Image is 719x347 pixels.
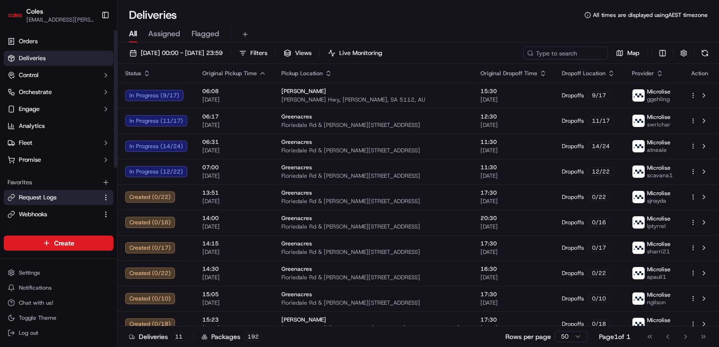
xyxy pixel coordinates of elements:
[4,224,113,239] button: Pickup Locations
[244,332,262,341] div: 192
[26,16,94,24] span: [EMAIL_ADDRESS][PERSON_NAME][PERSON_NAME][DOMAIN_NAME]
[4,34,113,49] a: Orders
[202,214,266,222] span: 14:00
[32,90,154,99] div: Start new chat
[4,4,97,26] button: ColesColes[EMAIL_ADDRESS][PERSON_NAME][PERSON_NAME][DOMAIN_NAME]
[19,284,52,292] span: Notifications
[8,8,23,23] img: Coles
[480,274,547,281] span: [DATE]
[281,147,465,154] span: Floriedale Rd & [PERSON_NAME][STREET_ADDRESS]
[480,138,547,146] span: 11:30
[9,137,17,145] div: 📗
[599,332,631,341] div: Page 1 of 1
[4,102,113,117] button: Engage
[4,281,113,294] button: Notifications
[647,95,671,103] span: ggehling
[281,223,465,230] span: Floriedale Rd & [PERSON_NAME][STREET_ADDRESS]
[202,121,266,129] span: [DATE]
[4,175,113,190] div: Favorites
[4,68,113,83] button: Control
[4,266,113,279] button: Settings
[192,28,219,39] span: Flagged
[698,47,711,60] button: Refresh
[4,85,113,100] button: Orchestrate
[480,172,547,180] span: [DATE]
[632,140,645,152] img: microlise_logo.jpeg
[125,47,227,60] button: [DATE] 00:00 - [DATE] 23:59
[148,28,180,39] span: Assigned
[505,332,551,341] p: Rows per page
[480,324,547,332] span: [DATE]
[632,242,645,254] img: microlise_logo.jpeg
[202,87,266,95] span: 06:08
[281,164,312,171] span: Greenacres
[523,47,608,60] input: Type to search
[19,193,56,202] span: Request Logs
[202,248,266,256] span: [DATE]
[54,238,74,248] span: Create
[562,168,584,175] span: Dropoffs
[480,316,547,323] span: 17:30
[647,88,671,95] span: Microlise
[202,324,266,332] span: [DATE]
[281,172,465,180] span: Floriedale Rd & [PERSON_NAME][STREET_ADDRESS]
[19,71,39,79] span: Control
[19,136,72,146] span: Knowledge Base
[562,193,584,201] span: Dropoffs
[562,219,584,226] span: Dropoffs
[281,316,326,323] span: [PERSON_NAME]
[588,269,610,277] div: 0 / 22
[19,314,56,322] span: Toggle Theme
[647,273,671,281] span: apaull1
[4,190,113,205] button: Request Logs
[281,121,465,129] span: Floriedale Rd & [PERSON_NAME][STREET_ADDRESS]
[172,332,186,341] div: 11
[281,96,465,103] span: [PERSON_NAME] Hwy, [PERSON_NAME], SA 5112, AU
[4,326,113,339] button: Log out
[632,292,645,305] img: microlise_logo.jpeg
[295,49,312,57] span: Views
[26,7,43,16] span: Coles
[647,316,671,324] span: Microlise
[202,96,266,103] span: [DATE]
[4,51,113,66] a: Deliveries
[647,299,671,306] span: ngilson
[281,291,312,298] span: Greenacres
[588,91,610,100] div: 9 / 17
[202,299,266,307] span: [DATE]
[480,265,547,273] span: 16:30
[632,166,645,178] img: microlise_logo.jpeg
[647,139,671,146] span: Microlise
[627,49,639,57] span: Map
[202,164,266,171] span: 07:00
[480,214,547,222] span: 20:30
[281,189,312,197] span: Greenacres
[480,147,547,154] span: [DATE]
[612,47,644,60] button: Map
[202,197,266,205] span: [DATE]
[281,274,465,281] span: Floriedale Rd & [PERSON_NAME][STREET_ADDRESS]
[235,47,272,60] button: Filters
[202,189,266,197] span: 13:51
[339,49,382,57] span: Live Monitoring
[647,113,671,121] span: Microlise
[647,121,671,128] span: swrichar
[588,142,614,150] div: 14 / 24
[4,311,113,324] button: Toggle Theme
[202,113,266,120] span: 06:17
[480,121,547,129] span: [DATE]
[593,11,708,19] span: All times are displayed using AEST timezone
[562,244,584,252] span: Dropoffs
[281,138,312,146] span: Greenacres
[480,164,547,171] span: 11:30
[632,216,645,229] img: microlise_logo.jpeg
[632,267,645,279] img: microlise_logo.jpeg
[76,133,155,150] a: 💻API Documentation
[632,318,645,330] img: microlise_logo.jpeg
[9,38,171,53] p: Welcome 👋
[202,274,266,281] span: [DATE]
[647,240,671,248] span: Microlise
[4,236,113,251] button: Create
[202,265,266,273] span: 14:30
[480,240,547,247] span: 17:30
